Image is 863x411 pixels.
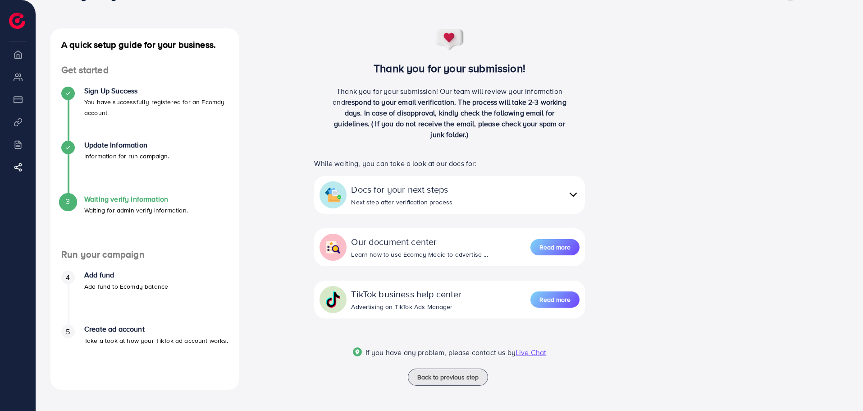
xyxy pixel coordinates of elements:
[84,151,169,162] p: Information for run campaign.
[84,87,228,95] h4: Sign Up Success
[50,141,239,195] li: Update Information
[417,373,479,382] span: Back to previous step
[325,291,341,308] img: collapse
[84,97,228,118] p: You have successfully registered for an Ecomdy account
[84,335,228,346] p: Take a look at how your TikTok ad account works.
[539,243,571,252] span: Read more
[435,28,465,51] img: success
[84,325,228,333] h4: Create ad account
[50,39,239,50] h4: A quick setup guide for your business.
[66,327,70,337] span: 5
[825,370,856,404] iframe: Chat
[351,287,461,300] div: TikTok business help center
[351,250,488,259] div: Learn how to use Ecomdy Media to advertise ...
[567,188,580,201] img: collapse
[325,187,341,203] img: collapse
[50,87,239,141] li: Sign Up Success
[530,291,580,308] button: Read more
[84,205,188,216] p: Waiting for admin verify information.
[353,347,362,356] img: Popup guide
[530,239,580,255] button: Read more
[530,238,580,256] a: Read more
[314,158,584,169] p: While waiting, you can take a look at our docs for:
[516,347,546,357] span: Live Chat
[351,198,452,207] div: Next step after verification process
[66,196,70,207] span: 3
[9,13,25,29] img: logo
[84,281,168,292] p: Add fund to Ecomdy balance
[329,86,570,140] p: Thank you for your submission! Our team will review your information and
[84,271,168,279] h4: Add fund
[50,249,239,260] h4: Run your campaign
[539,295,571,304] span: Read more
[351,235,488,248] div: Our document center
[351,302,461,311] div: Advertising on TikTok Ads Manager
[84,195,188,203] h4: Waiting verify information
[50,271,239,325] li: Add fund
[50,65,239,76] h4: Get started
[530,291,580,309] a: Read more
[50,195,239,249] li: Waiting verify information
[50,325,239,379] li: Create ad account
[351,183,452,196] div: Docs for your next steps
[66,272,70,283] span: 4
[365,347,516,357] span: If you have any problem, please contact us by
[84,141,169,149] h4: Update Information
[408,369,488,386] button: Back to previous step
[299,62,600,75] h3: Thank you for your submission!
[334,97,566,139] span: respond to your email verification. The process will take 2-3 working days. In case of disapprova...
[325,239,341,255] img: collapse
